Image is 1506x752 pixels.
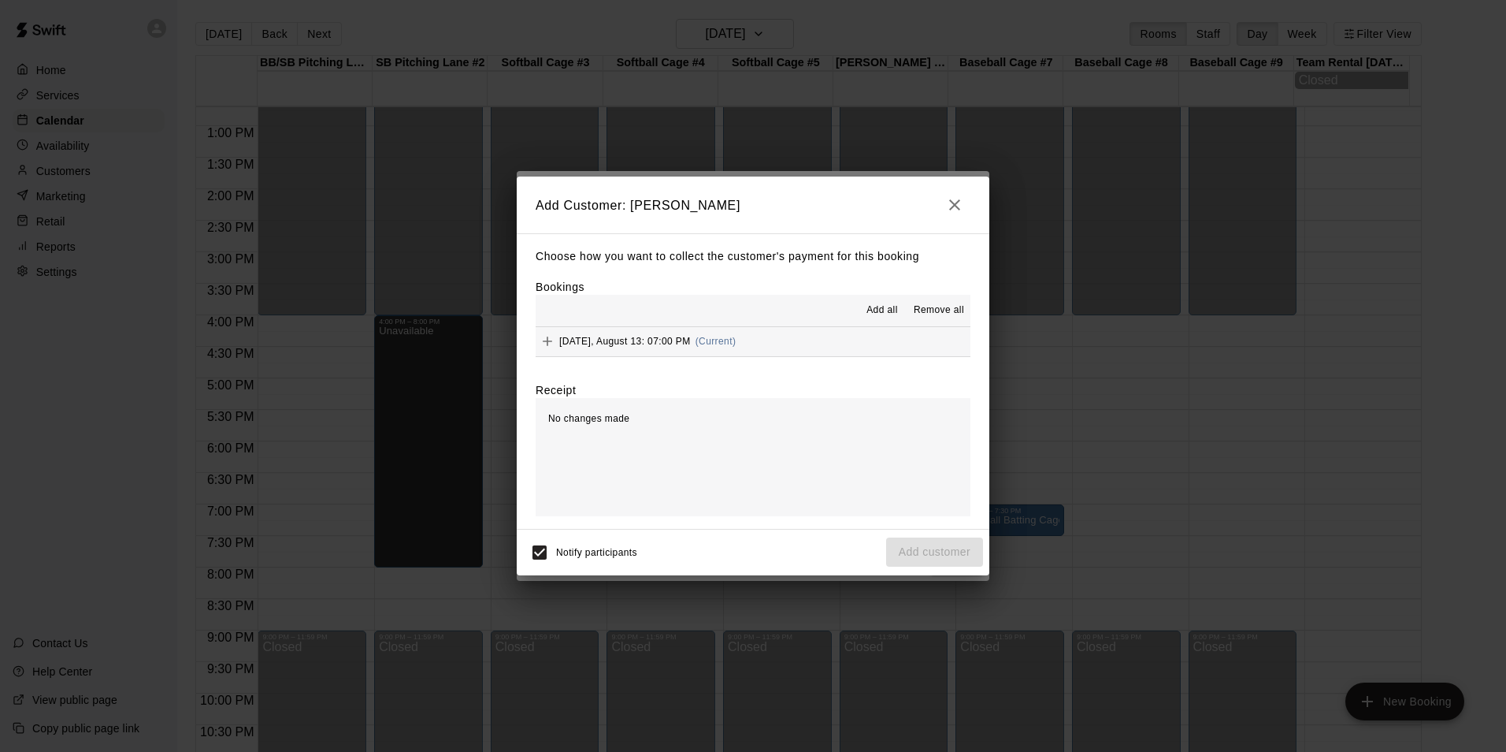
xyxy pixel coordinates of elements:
span: (Current) [696,336,736,347]
button: Remove all [907,298,970,323]
h2: Add Customer: [PERSON_NAME] [517,177,989,233]
label: Receipt [536,382,576,398]
span: Add [536,335,559,347]
label: Bookings [536,281,584,293]
span: Notify participants [556,547,637,558]
span: Add all [866,303,898,318]
span: [DATE], August 13: 07:00 PM [559,336,691,347]
span: Remove all [914,303,964,318]
p: Choose how you want to collect the customer's payment for this booking [536,247,970,266]
span: No changes made [548,413,629,424]
button: Add all [857,298,907,323]
button: Add[DATE], August 13: 07:00 PM(Current) [536,327,970,356]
